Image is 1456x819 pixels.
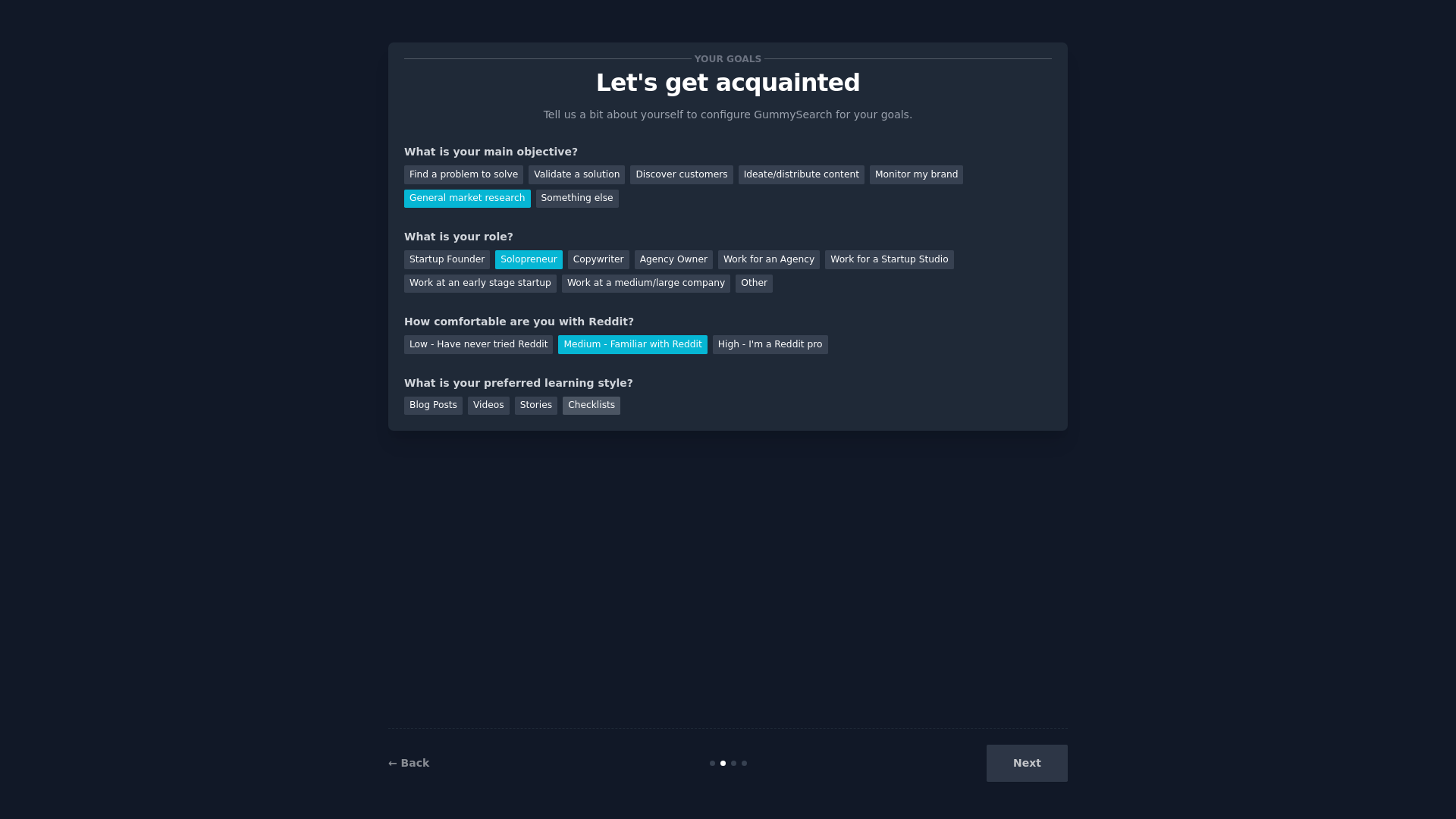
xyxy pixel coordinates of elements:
[739,165,864,184] div: Ideate/distribute content
[404,229,1052,245] div: What is your role?
[635,250,713,269] div: Agency Owner
[404,397,463,416] div: Blog Posts
[404,165,523,184] div: Find a problem to solve
[692,51,764,67] span: Your goals
[536,190,619,209] div: Something else
[713,335,828,354] div: High - I'm a Reddit pro
[568,250,629,269] div: Copywriter
[404,70,1052,96] p: Let's get acquainted
[515,397,557,416] div: Stories
[495,250,562,269] div: Solopreneur
[404,335,553,354] div: Low - Have never tried Reddit
[404,144,1052,160] div: What is your main objective?
[630,165,733,184] div: Discover customers
[529,165,625,184] div: Validate a solution
[388,757,429,769] a: ← Back
[404,314,1052,330] div: How comfortable are you with Reddit?
[718,250,820,269] div: Work for an Agency
[736,275,773,293] div: Other
[825,250,953,269] div: Work for a Startup Studio
[537,107,919,123] p: Tell us a bit about yourself to configure GummySearch for your goals.
[404,190,531,209] div: General market research
[563,397,620,416] div: Checklists
[870,165,963,184] div: Monitor my brand
[562,275,730,293] div: Work at a medium/large company
[468,397,510,416] div: Videos
[404,275,557,293] div: Work at an early stage startup
[404,250,490,269] div: Startup Founder
[404,375,1052,391] div: What is your preferred learning style?
[558,335,707,354] div: Medium - Familiar with Reddit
